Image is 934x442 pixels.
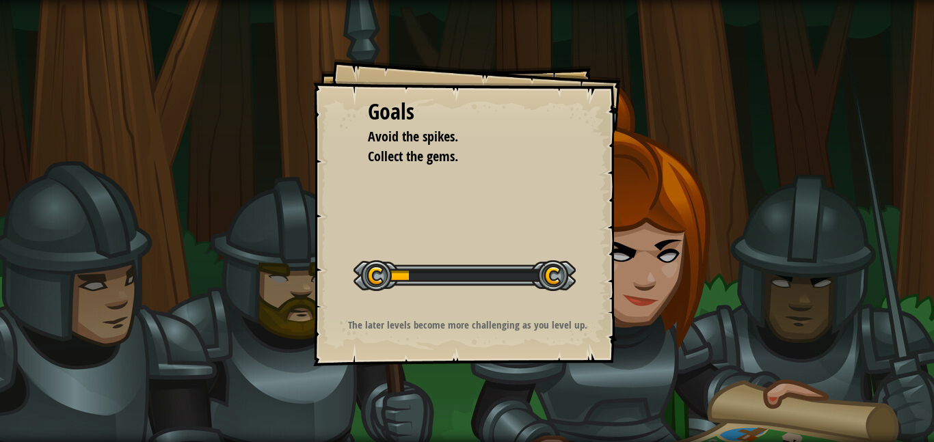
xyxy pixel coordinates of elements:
div: Goals [368,96,566,128]
span: Collect the gems. [368,147,458,165]
p: The later levels become more challenging as you level up. [330,318,604,332]
span: Avoid the spikes. [368,127,458,146]
li: Avoid the spikes. [351,127,563,147]
li: Collect the gems. [351,147,563,167]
